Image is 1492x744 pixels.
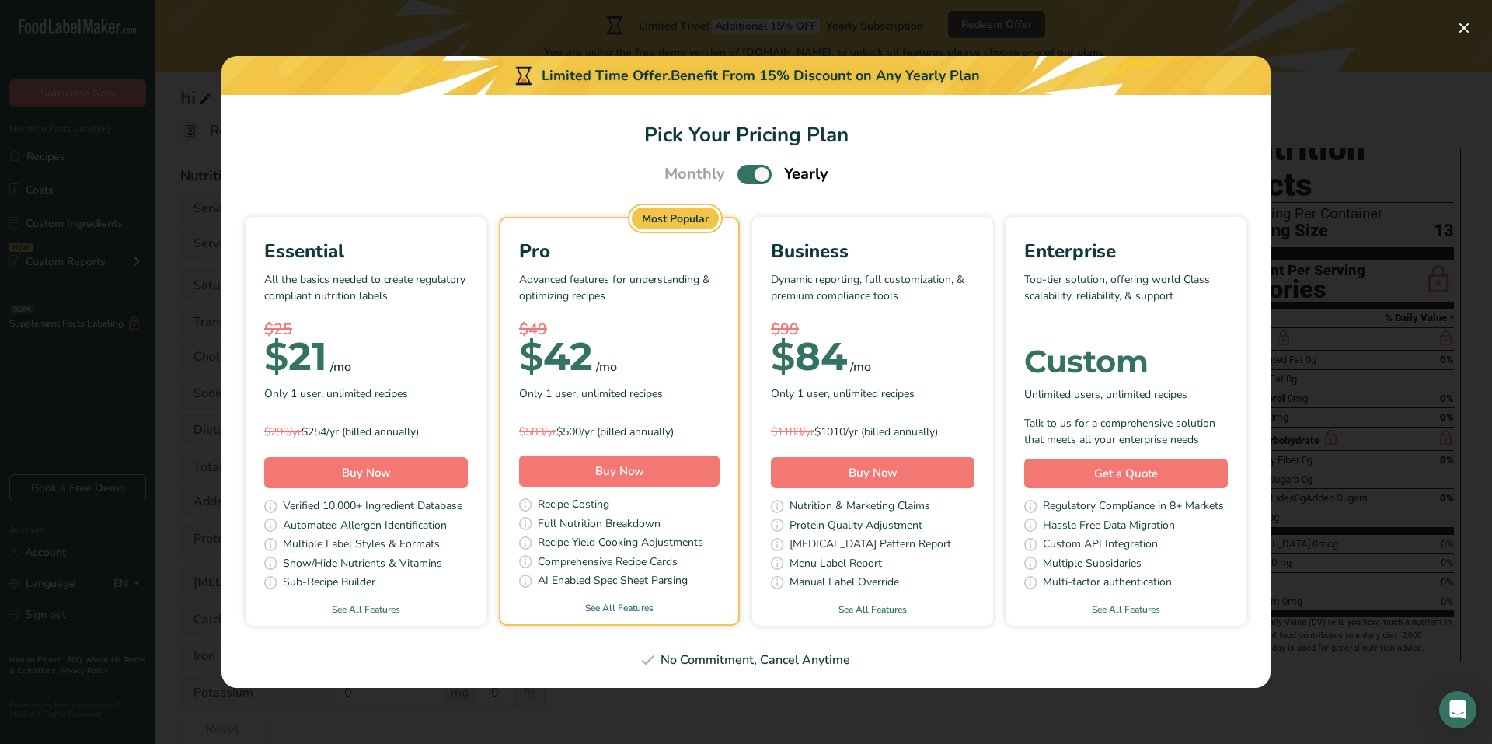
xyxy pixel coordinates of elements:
[264,333,288,380] span: $
[1024,459,1228,489] a: Get a Quote
[771,271,974,318] p: Dynamic reporting, full customization, & premium compliance tools
[519,424,720,440] div: $500/yr (billed annually)
[264,318,468,341] div: $25
[221,56,1271,95] div: Limited Time Offer.
[519,456,720,487] button: Buy Now
[1043,536,1158,555] span: Custom API Integration
[771,237,974,265] div: Business
[771,457,974,488] button: Buy Now
[240,120,1252,150] h1: Pick Your Pricing Plan
[519,424,556,439] span: $588/yr
[519,237,720,265] div: Pro
[771,424,974,440] div: $1010/yr (billed annually)
[596,358,617,376] div: /mo
[771,333,795,380] span: $
[1094,465,1158,483] span: Get a Quote
[790,555,882,575] span: Menu Label Report
[342,465,391,480] span: Buy Now
[1006,603,1246,617] a: See All Features
[1024,346,1228,377] div: Custom
[538,515,661,535] span: Full Nutrition Breakdown
[283,574,375,593] span: Sub-Recipe Builder
[595,463,644,479] span: Buy Now
[850,358,871,376] div: /mo
[264,237,468,265] div: Essential
[264,271,468,318] p: All the basics needed to create regulatory compliant nutrition labels
[283,517,447,536] span: Automated Allergen Identification
[1024,271,1228,318] p: Top-tier solution, offering world Class scalability, reliability, & support
[849,465,898,480] span: Buy Now
[1043,498,1224,517] span: Regulatory Compliance in 8+ Markets
[264,386,408,402] span: Only 1 user, unlimited recipes
[330,358,351,376] div: /mo
[790,517,922,536] span: Protein Quality Adjustment
[283,536,440,555] span: Multiple Label Styles & Formats
[283,498,462,517] span: Verified 10,000+ Ingredient Database
[246,603,486,617] a: See All Features
[538,554,678,573] span: Comprehensive Recipe Cards
[519,333,543,380] span: $
[500,601,738,615] a: See All Features
[1024,237,1228,265] div: Enterprise
[664,162,725,186] span: Monthly
[1024,415,1228,448] div: Talk to us for a comprehensive solution that meets all your enterprise needs
[264,457,468,488] button: Buy Now
[519,341,593,372] div: 42
[671,65,980,86] div: Benefit From 15% Discount on Any Yearly Plan
[752,603,993,617] a: See All Features
[790,536,951,555] span: [MEDICAL_DATA] Pattern Report
[538,572,688,592] span: AI Enabled Spec Sheet Parsing
[264,341,327,372] div: 21
[790,498,930,517] span: Nutrition & Marketing Claims
[790,574,899,593] span: Manual Label Override
[283,555,442,575] span: Show/Hide Nutrients & Vitamins
[1043,517,1175,536] span: Hassle Free Data Migration
[632,208,719,229] div: Most Popular
[1043,555,1142,575] span: Multiple Subsidaries
[1439,691,1476,728] div: Open Intercom Messenger
[519,318,720,341] div: $49
[771,341,847,372] div: 84
[264,424,468,440] div: $254/yr (billed annually)
[771,386,915,402] span: Only 1 user, unlimited recipes
[1043,574,1172,593] span: Multi-factor authentication
[538,534,703,554] span: Recipe Yield Cooking Adjustments
[264,424,302,439] span: $299/yr
[1024,386,1187,403] span: Unlimited users, unlimited recipes
[538,496,609,515] span: Recipe Costing
[784,162,828,186] span: Yearly
[771,424,814,439] span: $1188/yr
[519,386,663,402] span: Only 1 user, unlimited recipes
[240,651,1252,669] div: No Commitment, Cancel Anytime
[519,271,720,318] p: Advanced features for understanding & optimizing recipes
[771,318,974,341] div: $99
